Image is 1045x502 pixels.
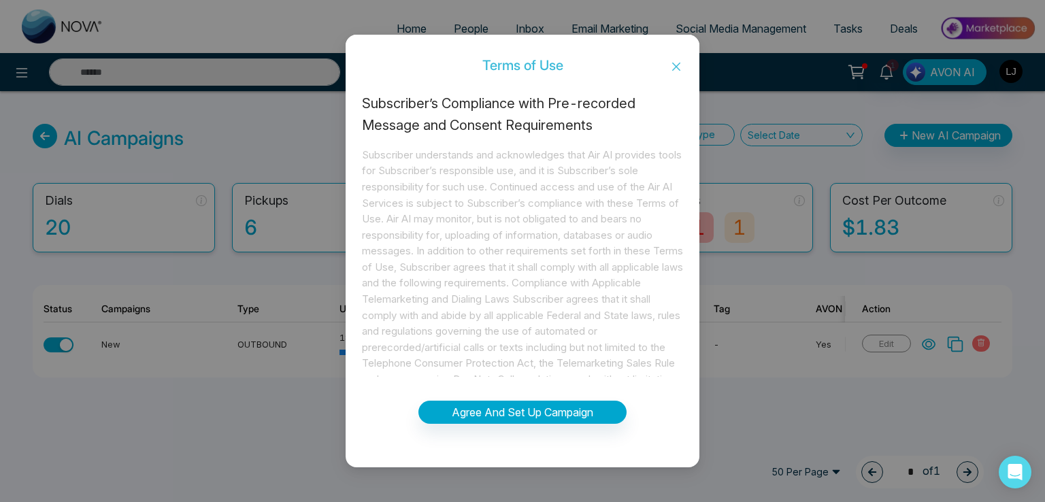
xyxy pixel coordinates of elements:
div: Subscriber’s Compliance with Pre-recorded Message and Consent Requirements [362,93,683,136]
div: Open Intercom Messenger [999,456,1031,488]
div: Terms of Use [346,58,699,73]
button: Close [653,48,699,85]
button: Agree And Set Up Campaign [418,401,627,424]
span: close [671,61,682,72]
div: Subscriber understands and acknowledges that Air AI provides tools for Subscriber’s responsible u... [362,147,683,377]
